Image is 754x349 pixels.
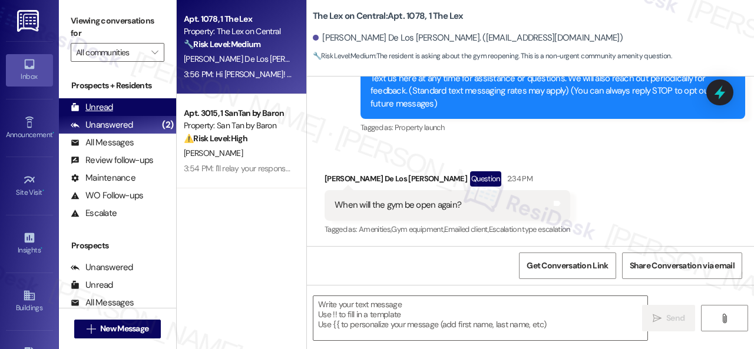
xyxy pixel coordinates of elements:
a: Site Visit • [6,170,53,202]
div: All Messages [71,297,134,309]
span: Gym equipment , [391,224,444,234]
label: Viewing conversations for [71,12,164,43]
span: [PERSON_NAME] [184,148,243,158]
img: ResiDesk Logo [17,10,41,32]
div: Unread [71,279,113,291]
a: Buildings [6,285,53,317]
span: • [41,244,42,252]
strong: 🔧 Risk Level: Medium [184,39,260,49]
input: All communities [76,43,145,62]
span: Share Conversation via email [630,260,735,272]
i:  [720,314,729,323]
div: Unanswered [71,261,133,274]
span: Property launch [395,122,444,132]
div: Review follow-ups [71,154,153,167]
div: Unread [71,101,113,114]
span: Get Conversation Link [527,260,608,272]
div: [PERSON_NAME] De Los [PERSON_NAME] [325,171,570,190]
span: Amenities , [359,224,392,234]
div: Property: The Lex on Central [184,25,293,38]
i:  [87,324,95,334]
span: New Message [100,323,148,335]
a: Insights • [6,228,53,260]
div: WO Follow-ups [71,190,143,202]
button: New Message [74,320,161,338]
span: • [52,129,54,137]
span: • [42,187,44,195]
i:  [653,314,662,323]
div: Maintenance [71,172,135,184]
div: 2:34 PM [504,172,533,185]
div: All Messages [71,137,134,149]
button: Share Conversation via email [622,252,742,279]
div: Apt. 3015, 1 SanTan by Baron [184,107,293,119]
span: Send [666,312,684,324]
i:  [151,48,158,57]
button: Get Conversation Link [519,252,616,279]
span: : The resident is asking about the gym reopening. This is a non-urgent community amenity question. [313,50,672,62]
a: Inbox [6,54,53,86]
div: Escalate [71,207,117,220]
button: Send [642,305,695,331]
div: Hi [PERSON_NAME], I'm on the new offsite Resident Support Team for The Lex on Central! My job is ... [371,47,726,110]
strong: 🔧 Risk Level: Medium [313,51,375,61]
div: Apt. 1078, 1 The Lex [184,13,293,25]
span: Escalation type escalation [489,224,570,234]
div: Question [470,171,501,186]
div: Prospects + Residents [59,79,176,92]
div: [PERSON_NAME] De Los [PERSON_NAME]. ([EMAIL_ADDRESS][DOMAIN_NAME]) [313,32,623,44]
div: Property: San Tan by Baron [184,119,293,132]
div: (2) [159,116,176,134]
div: Tagged as: [361,119,745,136]
span: [PERSON_NAME] De Los [PERSON_NAME] [184,54,329,64]
div: Tagged as: [325,221,570,238]
b: The Lex on Central: Apt. 1078, 1 The Lex [313,10,463,22]
div: 3:54 PM: I'll relay your response to them, [PERSON_NAME]. Thank you [184,163,419,174]
div: When will the gym be open again? [335,199,461,211]
strong: ⚠️ Risk Level: High [184,133,247,144]
div: Prospects [59,240,176,252]
div: Unanswered [71,119,133,131]
span: Emailed client , [444,224,488,234]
